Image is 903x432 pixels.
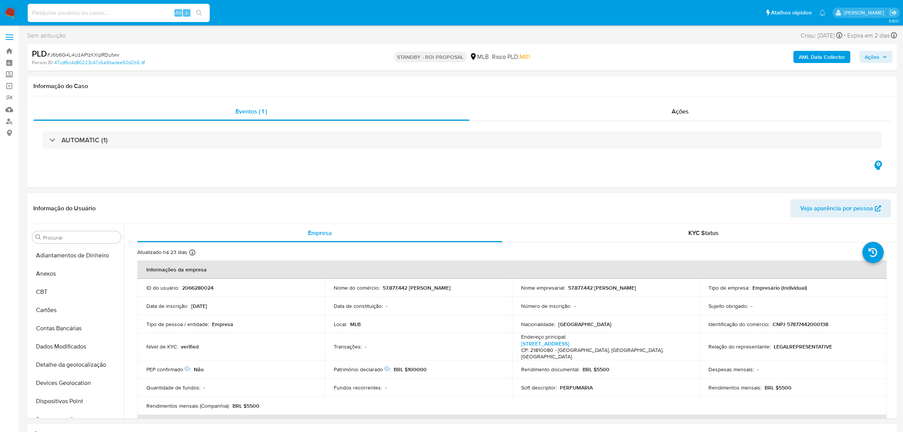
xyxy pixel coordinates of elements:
[708,321,770,328] p: Identificação do comércio :
[29,301,124,319] button: Cartões
[688,229,719,237] span: KYC Status
[560,384,593,391] p: PERFUMARIA
[146,303,188,309] p: Data de inscrição :
[394,52,466,62] p: STANDBY - ROI PROPOSAL
[708,284,749,291] p: Tipo de empresa :
[520,52,530,61] span: MID
[146,321,209,328] p: Tipo de pessoa / entidade :
[146,284,179,291] p: ID do usuário :
[191,303,207,309] p: [DATE]
[521,340,569,347] a: [STREET_ADDRESS]
[819,9,826,16] a: Notificações
[771,9,812,17] span: Atalhos rápidos
[708,384,762,391] p: Rendimentos mensais :
[521,347,687,360] h4: CP: 21810080 - [GEOGRAPHIC_DATA], [GEOGRAPHIC_DATA], [GEOGRAPHIC_DATA]
[568,284,636,291] p: 57.877.442 [PERSON_NAME]
[185,9,188,16] span: s
[385,384,386,391] p: -
[47,51,119,58] span: # J6b6G4L4UzAPIzKXqIRDutwv
[334,284,380,291] p: Nome do comércio :
[308,229,332,237] span: Empresa
[801,30,842,41] div: Criou: [DATE]
[182,284,214,291] p: 2066280024
[28,8,210,18] input: Pesquise usuários ou casos...
[708,303,748,309] p: Sujeito obrigado :
[29,337,124,356] button: Dados Modificados
[790,199,891,218] button: Veja aparência por pessoa
[33,205,96,212] h1: Informação do Usuário
[708,366,754,373] p: Despesas mensais :
[146,343,178,350] p: Nível de KYC :
[793,51,850,63] button: AML Data Collector
[334,384,382,391] p: Fundos recorrentes :
[181,343,199,350] p: verified
[757,366,759,373] p: -
[800,199,873,218] span: Veja aparência por pessoa
[146,402,229,409] p: Rendimentos mensais (Companhia) :
[521,333,566,340] p: Endereço principal :
[191,8,207,18] button: search-icon
[844,9,887,16] p: laisa.felismino@mercadolivre.com
[27,32,66,40] span: Sem atribuição
[844,30,846,41] span: -
[799,51,845,63] b: AML Data Collector
[583,366,609,373] p: BRL $5500
[847,32,890,40] span: Expira em 2 dias
[558,321,611,328] p: [GEOGRAPHIC_DATA]
[146,384,200,391] p: Quantidade de fundos :
[29,410,124,429] button: Documentação
[54,59,145,66] a: 47cdf6c4d80223c47c6a9badee50d2b5
[203,384,205,391] p: -
[521,366,579,373] p: Rendimento documental :
[175,9,181,16] span: Alt
[774,343,832,350] p: LEGALREPRESENTATIVE
[232,402,259,409] p: BRL $5500
[137,249,187,256] p: Atualizado há 23 dias
[773,321,828,328] p: CNPJ 57877442000138
[708,343,771,350] p: Relação do representante :
[765,384,791,391] p: BRL $5500
[470,53,489,61] div: MLB
[35,234,41,240] button: Procurar
[61,136,108,144] h3: AUTOMATIC (1)
[672,107,689,116] span: Ações
[859,51,892,63] button: Ações
[521,303,571,309] p: Número de inscrição :
[29,319,124,337] button: Contas Bancárias
[29,374,124,392] button: Devices Geolocation
[521,321,555,328] p: Nacionalidade :
[574,303,576,309] p: -
[29,265,124,283] button: Anexos
[334,321,347,328] p: Local :
[365,343,366,350] p: -
[212,321,233,328] p: Empresa
[394,366,427,373] p: BRL $100000
[865,51,879,63] span: Ações
[42,131,882,149] div: AUTOMATIC (1)
[752,284,807,291] p: Empresário (Individual)
[43,234,118,241] input: Procurar
[492,53,530,61] span: Risco PLD:
[889,9,897,17] a: Sair
[521,384,557,391] p: Soft descriptor :
[29,392,124,410] button: Dispositivos Point
[29,246,124,265] button: Adiantamentos de Dinheiro
[334,343,362,350] p: Transações :
[194,366,204,373] p: Não
[137,260,887,279] th: Informações da empresa
[236,107,267,116] span: Eventos ( 1 )
[751,303,752,309] p: -
[334,303,383,309] p: Data de constituição :
[33,82,891,90] h1: Informação do Caso
[29,283,124,301] button: CBT
[350,321,361,328] p: MLB
[146,366,191,373] p: PEP confirmado :
[32,59,53,66] b: Person ID
[521,284,565,291] p: Nome empresarial :
[386,303,387,309] p: -
[29,356,124,374] button: Detalhe da geolocalização
[32,47,47,60] b: PLD
[383,284,451,291] p: 57.877.442 [PERSON_NAME]
[334,366,391,373] p: Patrimônio declarado :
